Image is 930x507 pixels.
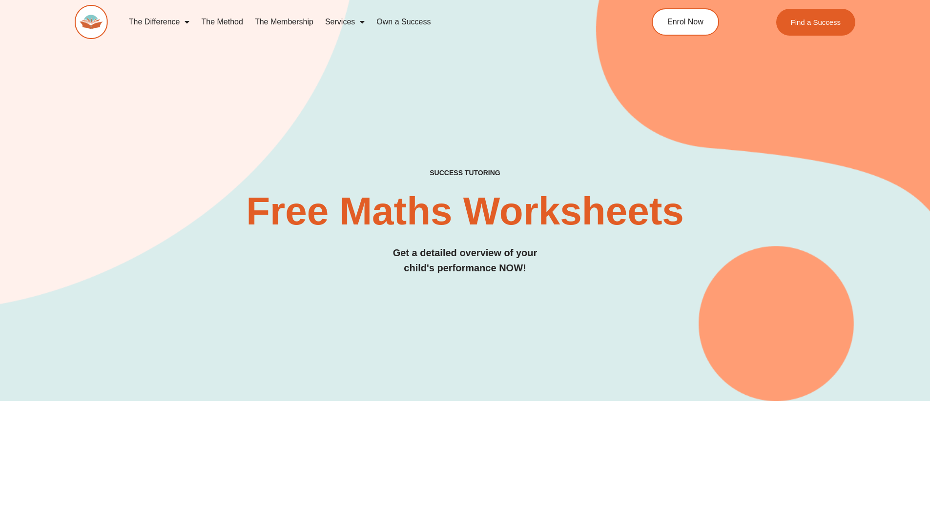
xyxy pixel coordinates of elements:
a: Find a Success [776,9,856,36]
a: The Difference [123,11,196,33]
nav: Menu [123,11,607,33]
h3: Get a detailed overview of your child's performance NOW! [75,245,856,276]
h4: SUCCESS TUTORING​ [75,169,856,177]
a: Services [319,11,371,33]
a: Enrol Now [652,8,719,36]
a: The Membership [249,11,319,33]
a: Own a Success [371,11,436,33]
span: Find a Success [791,19,841,26]
h2: Free Maths Worksheets​ [75,192,856,231]
span: Enrol Now [667,18,703,26]
a: The Method [195,11,248,33]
